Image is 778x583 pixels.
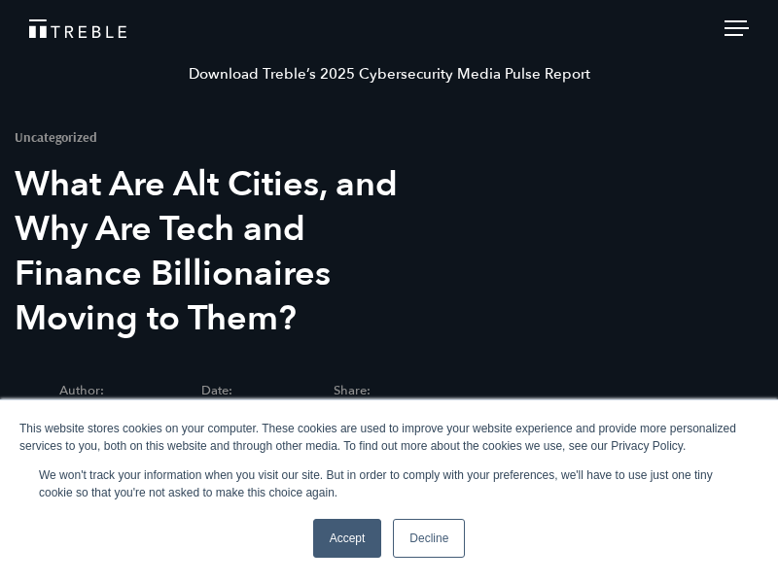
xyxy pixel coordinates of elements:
[19,420,759,455] div: This website stores cookies on your computer. These cookies are used to improve your website expe...
[15,162,420,341] h1: What Are Alt Cities, and Why Are Tech and Finance Billionaires Moving to Them?
[393,519,465,558] a: Decline
[313,519,382,558] a: Accept
[39,466,739,501] p: We won't track your information when you visit our site. But in order to comply with your prefere...
[29,19,126,38] img: Treble logo
[300,385,406,397] span: Share:
[15,128,97,146] mark: Uncategorized
[164,385,270,397] span: Date:
[29,385,135,397] span: Author:
[29,19,749,38] a: Treble Homepage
